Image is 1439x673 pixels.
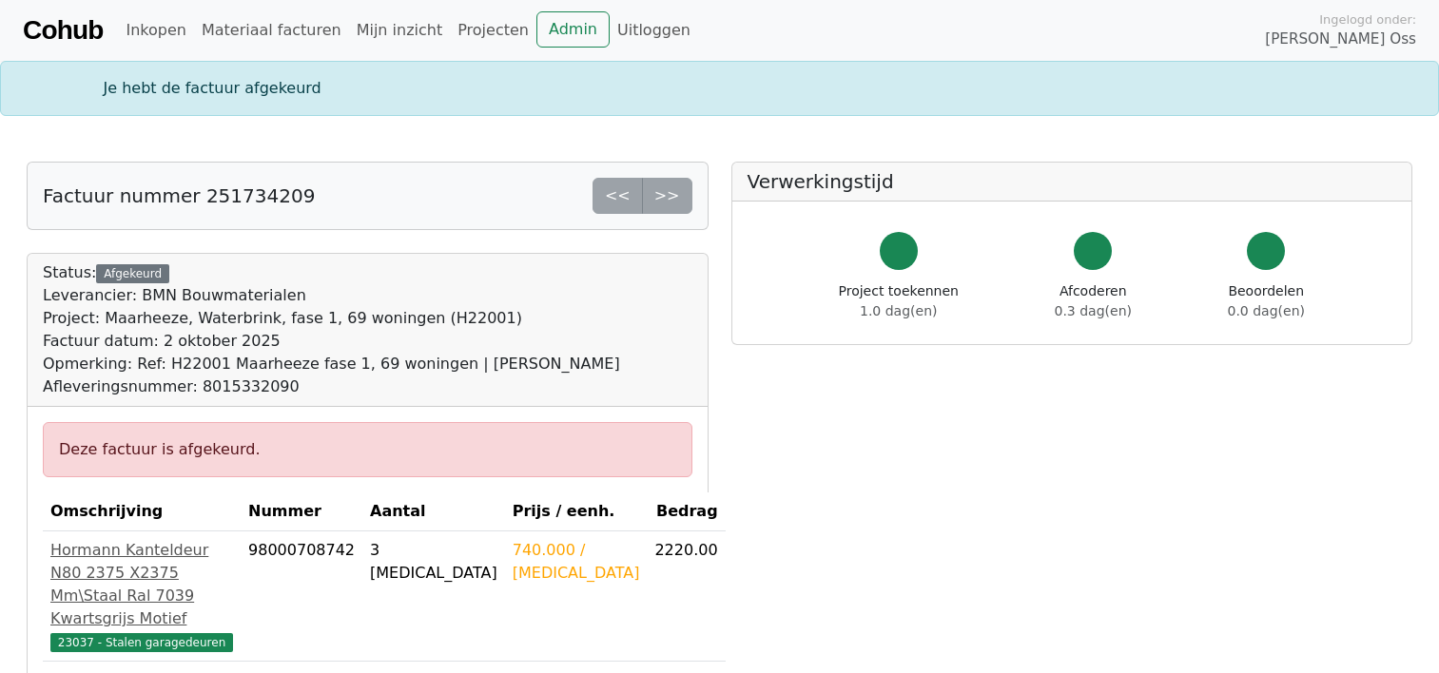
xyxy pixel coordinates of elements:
div: Status: [43,261,692,398]
div: Hormann Kanteldeur N80 2375 X2375 Mm\Staal Ral 7039 Kwartsgrijs Motief [50,539,233,630]
a: Admin [536,11,610,48]
a: Materiaal facturen [194,11,349,49]
div: Project toekennen [839,281,959,321]
div: 740.000 / [MEDICAL_DATA] [513,539,640,585]
a: Hormann Kanteldeur N80 2375 X2375 Mm\Staal Ral 7039 Kwartsgrijs Motief23037 - Stalen garagedeuren [50,539,233,653]
h5: Verwerkingstijd [748,170,1397,193]
div: Project: Maarheeze, Waterbrink, fase 1, 69 woningen (H22001) [43,307,692,330]
th: Bedrag [647,492,725,531]
div: Afgekeurd [96,264,168,283]
div: Deze factuur is afgekeurd. [43,422,692,477]
th: Omschrijving [43,492,241,531]
div: Afcoderen [1055,281,1132,321]
h5: Factuur nummer 251734209 [43,184,315,207]
div: Leverancier: BMN Bouwmaterialen [43,284,692,307]
th: Nummer [241,492,362,531]
th: Prijs / eenh. [505,492,648,531]
th: Aantal [362,492,505,531]
div: 3 [MEDICAL_DATA] [370,539,497,585]
a: Uitloggen [610,11,698,49]
td: 2220.00 [647,531,725,662]
span: 1.0 dag(en) [860,303,937,318]
div: Factuur datum: 2 oktober 2025 [43,330,692,353]
span: Ingelogd onder: [1319,10,1416,29]
span: 23037 - Stalen garagedeuren [50,633,233,652]
div: Opmerking: Ref: H22001 Maarheeze fase 1, 69 woningen | [PERSON_NAME] Afleveringsnummer: 8015332090 [43,353,692,398]
a: Mijn inzicht [349,11,451,49]
span: [PERSON_NAME] Oss [1265,29,1416,50]
a: Inkopen [118,11,193,49]
span: 0.3 dag(en) [1055,303,1132,318]
a: Cohub [23,8,103,53]
td: 98000708742 [241,531,362,662]
div: Beoordelen [1228,281,1305,321]
span: 0.0 dag(en) [1228,303,1305,318]
a: Projecten [450,11,536,49]
div: Je hebt de factuur afgekeurd [92,77,1348,100]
